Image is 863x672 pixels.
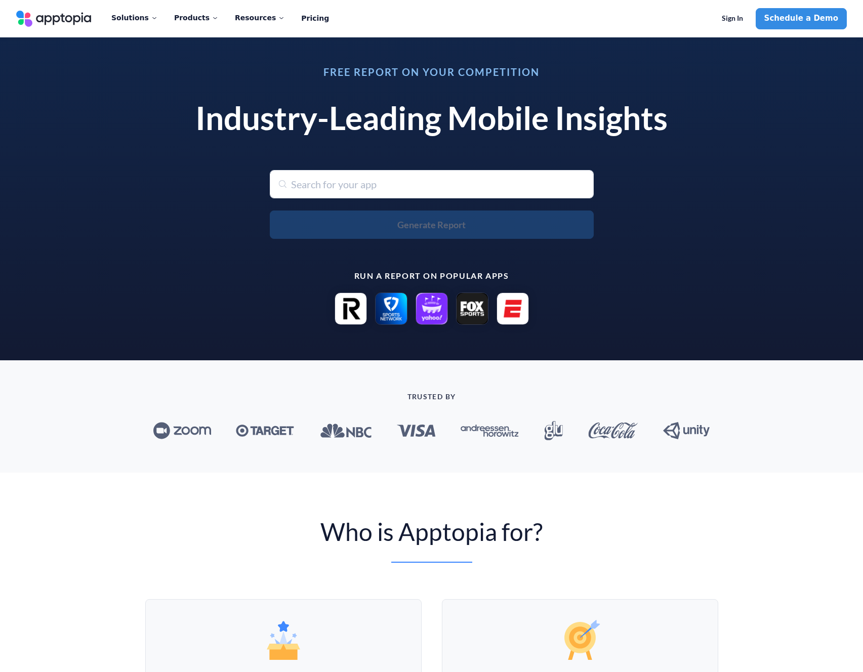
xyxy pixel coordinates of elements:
img: Glu_Mobile_logo.svg [544,421,563,440]
img: Zoom_logo.svg [153,422,211,439]
div: Resources [235,7,285,28]
a: Sign In [713,8,752,29]
img: Coca-Cola_logo.svg [588,423,638,439]
p: Who is Apptopia for? [67,517,796,547]
img: Visa_Inc._logo.svg [397,425,436,437]
img: Products%20Image_Ad.svg [560,620,600,660]
h3: Free Report on Your Competition [184,67,680,77]
div: Products [174,7,219,28]
a: Schedule a Demo [756,8,847,29]
input: Search for your app [270,170,594,198]
span: Sign In [722,14,743,23]
a: Pricing [301,8,329,29]
img: Yahoo Sports: Scores and News icon [416,292,448,325]
img: FanDuel Sports Network icon [375,292,407,325]
img: Revolut: Send, spend and save icon [335,292,367,325]
img: Products%20Image_Ad.svg [263,620,304,660]
p: TRUSTED BY [67,393,796,401]
img: ESPN: Live Sports & Scores icon [497,292,529,325]
div: Solutions [111,7,158,28]
img: Unity_Technologies_logo.svg [663,422,710,439]
img: Andreessen_Horowitz_new_logo.svg [461,425,519,437]
img: FOX Sports: Watch Live Games icon [456,292,488,325]
p: Run a report on popular apps [184,271,680,280]
img: Target_logo.svg [236,425,294,437]
h1: Industry-Leading Mobile Insights [184,99,680,138]
img: NBC_logo.svg [319,423,372,438]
